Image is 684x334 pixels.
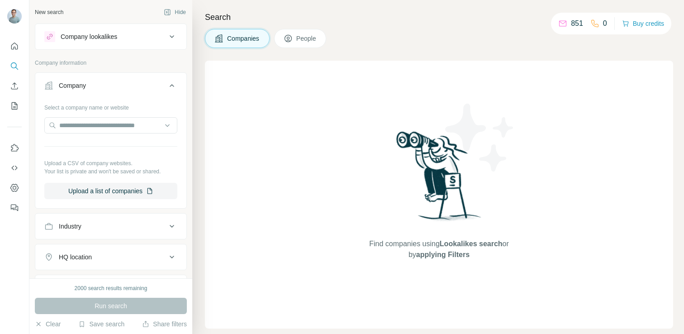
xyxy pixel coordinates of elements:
[59,81,86,90] div: Company
[44,100,177,112] div: Select a company name or website
[622,17,664,30] button: Buy credits
[205,11,673,24] h4: Search
[44,183,177,199] button: Upload a list of companies
[44,167,177,176] p: Your list is private and won't be saved or shared.
[440,240,503,248] span: Lookalikes search
[35,320,61,329] button: Clear
[157,5,192,19] button: Hide
[7,9,22,24] img: Avatar
[603,18,607,29] p: 0
[7,38,22,54] button: Quick start
[59,253,92,262] div: HQ location
[7,200,22,216] button: Feedback
[7,180,22,196] button: Dashboard
[439,97,521,178] img: Surfe Illustration - Stars
[7,58,22,74] button: Search
[78,320,124,329] button: Save search
[44,159,177,167] p: Upload a CSV of company websites.
[416,251,470,258] span: applying Filters
[35,26,186,48] button: Company lookalikes
[75,284,147,292] div: 2000 search results remaining
[392,129,486,230] img: Surfe Illustration - Woman searching with binoculars
[142,320,187,329] button: Share filters
[7,78,22,94] button: Enrich CSV
[35,59,187,67] p: Company information
[7,140,22,156] button: Use Surfe on LinkedIn
[35,246,186,268] button: HQ location
[571,18,583,29] p: 851
[366,239,511,260] span: Find companies using or by
[61,32,117,41] div: Company lookalikes
[7,160,22,176] button: Use Surfe API
[35,75,186,100] button: Company
[296,34,317,43] span: People
[35,8,63,16] div: New search
[7,98,22,114] button: My lists
[227,34,260,43] span: Companies
[59,222,81,231] div: Industry
[35,277,186,299] button: Annual revenue ($)
[35,215,186,237] button: Industry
